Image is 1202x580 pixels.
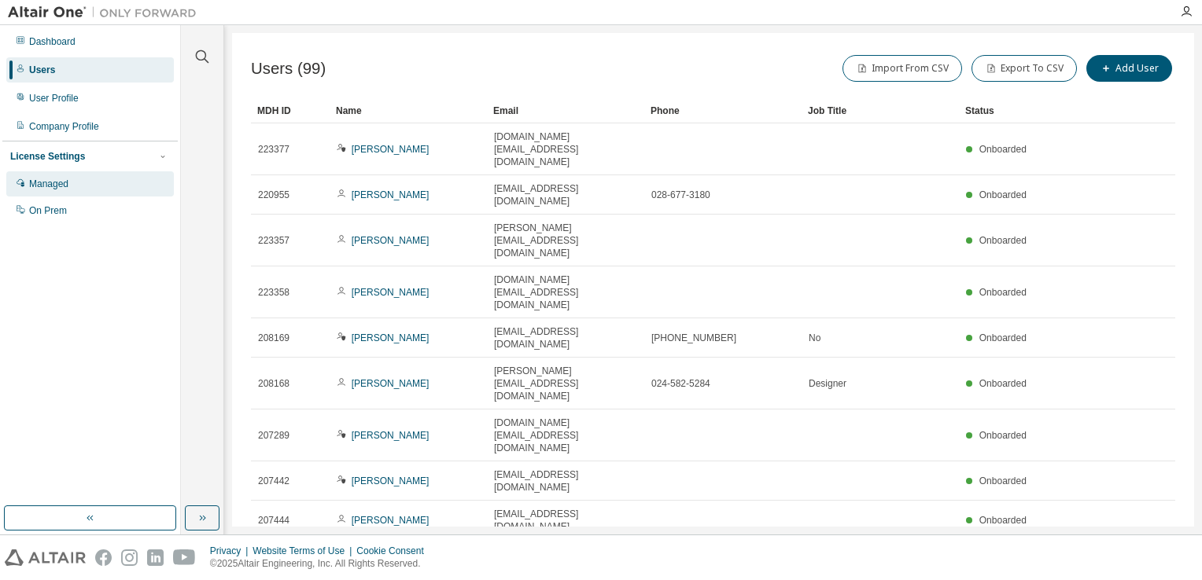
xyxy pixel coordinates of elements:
[494,182,637,207] span: [EMAIL_ADDRESS][DOMAIN_NAME]
[258,429,289,442] span: 207289
[95,549,112,566] img: facebook.svg
[210,557,433,571] p: © 2025 Altair Engineering, Inc. All Rights Reserved.
[979,189,1027,200] span: Onboarded
[494,508,637,533] span: [EMAIL_ADDRESS][DOMAIN_NAME]
[258,234,289,247] span: 223357
[979,378,1027,389] span: Onboarded
[258,475,289,487] span: 207442
[494,325,637,351] span: [EMAIL_ADDRESS][DOMAIN_NAME]
[651,98,795,123] div: Phone
[121,549,138,566] img: instagram.svg
[651,332,736,344] span: [PHONE_NUMBER]
[29,178,68,190] div: Managed
[494,222,637,259] span: [PERSON_NAME][EMAIL_ADDRESS][DOMAIN_NAME]
[979,287,1027,298] span: Onboarded
[965,98,1093,123] div: Status
[493,98,638,123] div: Email
[352,378,430,389] a: [PERSON_NAME]
[147,549,164,566] img: linkedin.svg
[29,120,99,133] div: Company Profile
[808,98,953,123] div: Job Title
[258,377,289,390] span: 208168
[494,273,637,311] span: [DOMAIN_NAME][EMAIL_ADDRESS][DOMAIN_NAME]
[352,515,430,526] a: [PERSON_NAME]
[843,55,962,82] button: Import From CSV
[251,60,326,78] span: Users (99)
[5,549,86,566] img: altair_logo.svg
[651,377,710,390] span: 024-582-5284
[979,475,1027,486] span: Onboarded
[258,286,289,299] span: 223358
[336,98,481,123] div: Name
[809,377,846,390] span: Designer
[356,545,433,557] div: Cookie Consent
[29,64,55,76] div: Users
[258,332,289,344] span: 208169
[29,35,76,48] div: Dashboard
[352,475,430,486] a: [PERSON_NAME]
[352,287,430,298] a: [PERSON_NAME]
[29,92,79,105] div: User Profile
[352,235,430,246] a: [PERSON_NAME]
[979,332,1027,343] span: Onboarded
[494,468,637,494] span: [EMAIL_ADDRESS][DOMAIN_NAME]
[651,189,710,201] span: 028-677-3180
[352,144,430,155] a: [PERSON_NAME]
[494,130,637,168] span: [DOMAIN_NAME][EMAIL_ADDRESS][DOMAIN_NAME]
[29,204,67,217] div: On Prem
[258,514,289,527] span: 207444
[494,365,637,402] span: [PERSON_NAME][EMAIL_ADDRESS][DOMAIN_NAME]
[8,5,205,20] img: Altair One
[352,430,430,441] a: [PERSON_NAME]
[253,545,356,557] div: Website Terms of Use
[979,144,1027,155] span: Onboarded
[979,430,1027,441] span: Onboarded
[210,545,253,557] div: Privacy
[494,417,637,454] span: [DOMAIN_NAME][EMAIL_ADDRESS][DOMAIN_NAME]
[258,143,289,156] span: 223377
[809,332,820,344] span: No
[10,150,85,163] div: License Settings
[979,515,1027,526] span: Onboarded
[258,189,289,201] span: 220955
[972,55,1077,82] button: Export To CSV
[1086,55,1172,82] button: Add User
[257,98,323,123] div: MDH ID
[352,332,430,343] a: [PERSON_NAME]
[352,189,430,200] a: [PERSON_NAME]
[979,235,1027,246] span: Onboarded
[173,549,196,566] img: youtube.svg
